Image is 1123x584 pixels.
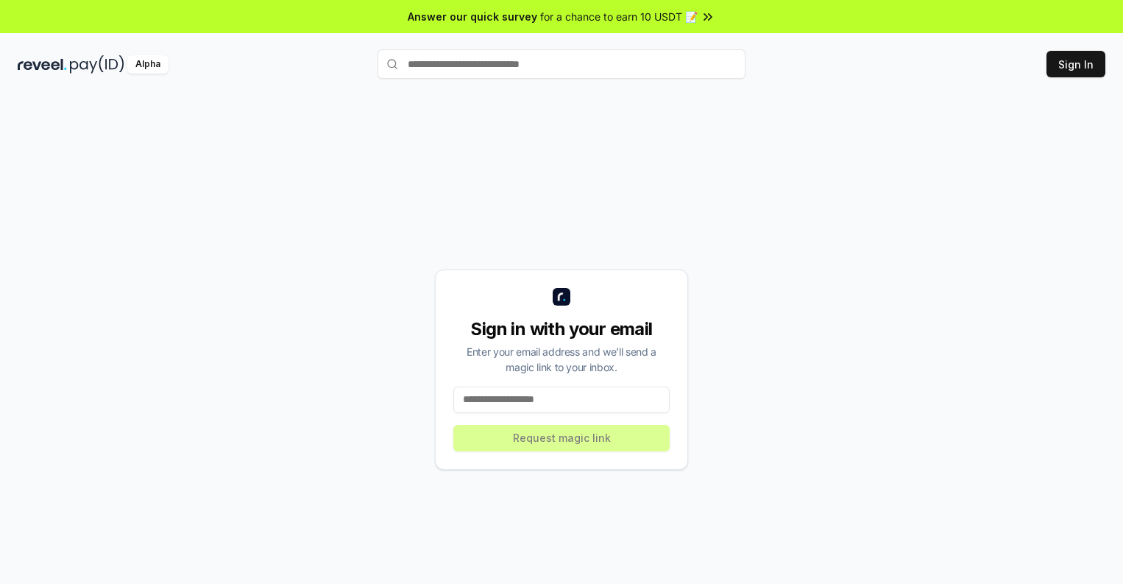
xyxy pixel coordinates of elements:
[553,288,570,306] img: logo_small
[408,9,537,24] span: Answer our quick survey
[1046,51,1105,77] button: Sign In
[453,317,670,341] div: Sign in with your email
[453,344,670,375] div: Enter your email address and we’ll send a magic link to your inbox.
[540,9,698,24] span: for a chance to earn 10 USDT 📝
[70,55,124,74] img: pay_id
[18,55,67,74] img: reveel_dark
[127,55,169,74] div: Alpha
